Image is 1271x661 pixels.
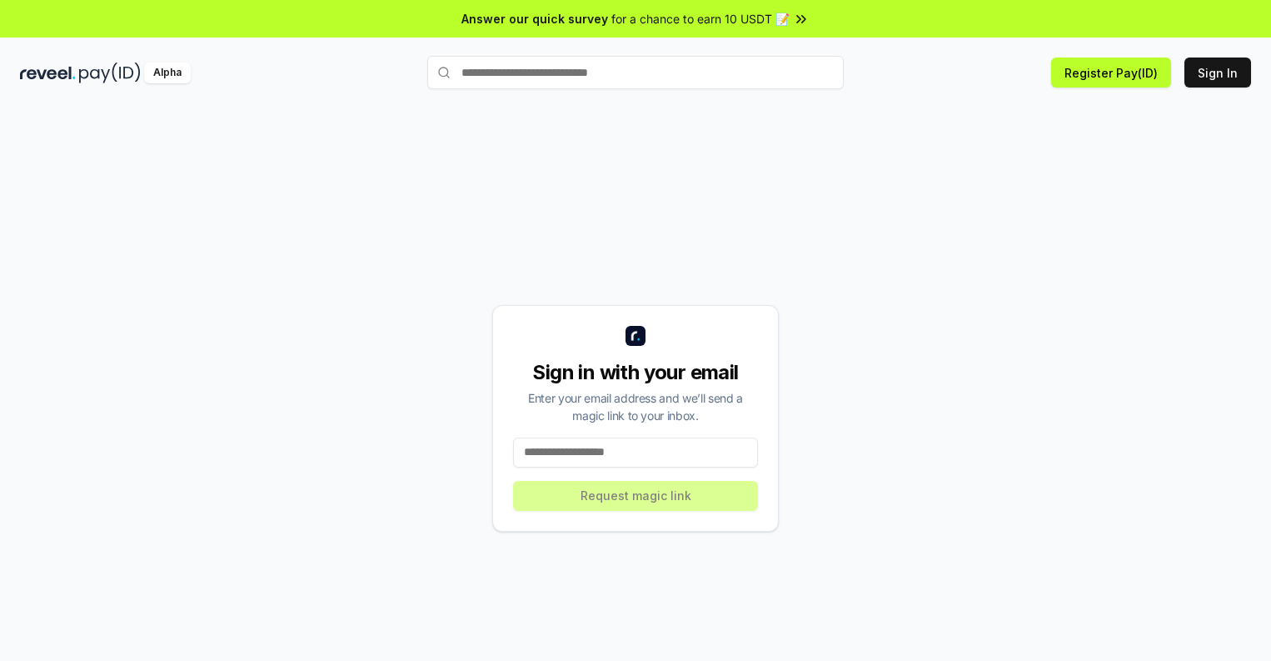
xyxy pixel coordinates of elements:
img: reveel_dark [20,63,76,83]
button: Register Pay(ID) [1051,58,1171,88]
div: Enter your email address and we’ll send a magic link to your inbox. [513,389,758,424]
span: for a chance to earn 10 USDT 📝 [611,10,790,28]
span: Answer our quick survey [461,10,608,28]
img: pay_id [79,63,141,83]
div: Sign in with your email [513,359,758,386]
img: logo_small [626,326,645,346]
button: Sign In [1184,58,1251,88]
div: Alpha [144,63,191,83]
